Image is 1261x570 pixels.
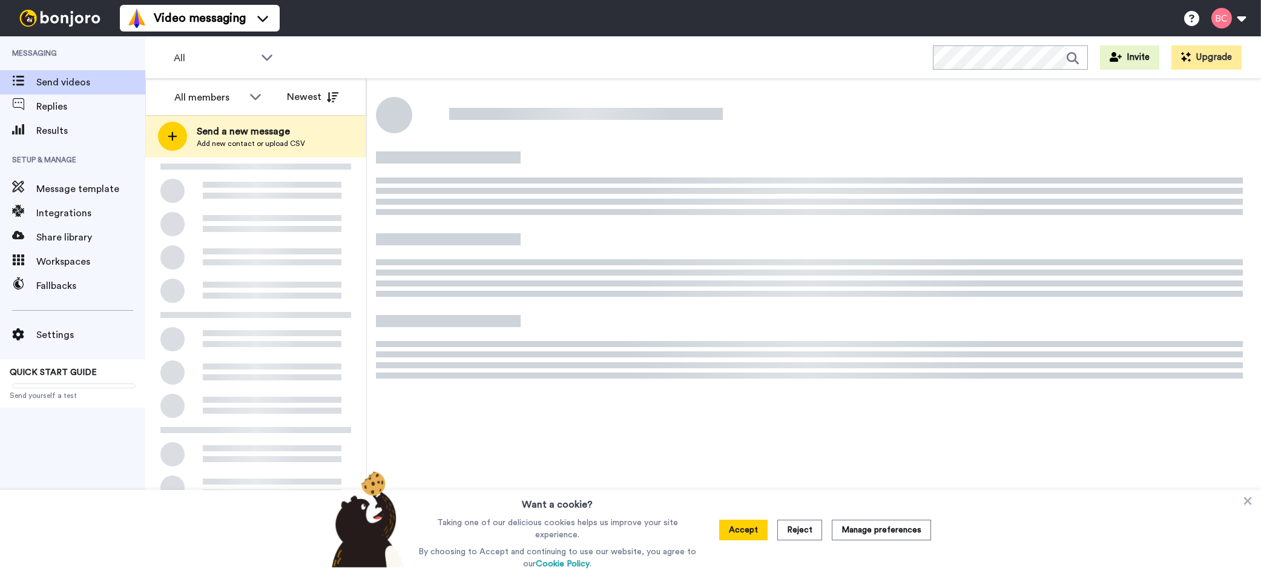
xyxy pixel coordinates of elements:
button: Invite [1100,45,1159,70]
img: bear-with-cookie.png [321,471,410,568]
img: bj-logo-header-white.svg [15,10,105,27]
span: Video messaging [154,10,246,27]
p: By choosing to Accept and continuing to use our website, you agree to our . [415,546,699,570]
span: Integrations [36,206,145,220]
span: QUICK START GUIDE [10,368,97,377]
button: Newest [278,85,347,109]
span: Replies [36,99,145,114]
span: Send a new message [197,124,305,139]
h3: Want a cookie? [522,490,593,512]
button: Upgrade [1171,45,1242,70]
a: Cookie Policy [536,560,590,568]
button: Manage preferences [832,520,931,540]
div: All members [174,90,243,105]
p: Taking one of our delicious cookies helps us improve your site experience. [415,517,699,541]
button: Accept [719,520,768,540]
span: Send yourself a test [10,391,136,400]
span: All [174,51,255,65]
span: Send videos [36,75,145,90]
img: vm-color.svg [127,8,147,28]
span: Share library [36,230,145,245]
span: Message template [36,182,145,196]
span: Results [36,124,145,138]
span: Settings [36,328,145,342]
span: Add new contact or upload CSV [197,139,305,148]
button: Reject [777,520,822,540]
span: Fallbacks [36,279,145,293]
span: Workspaces [36,254,145,269]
